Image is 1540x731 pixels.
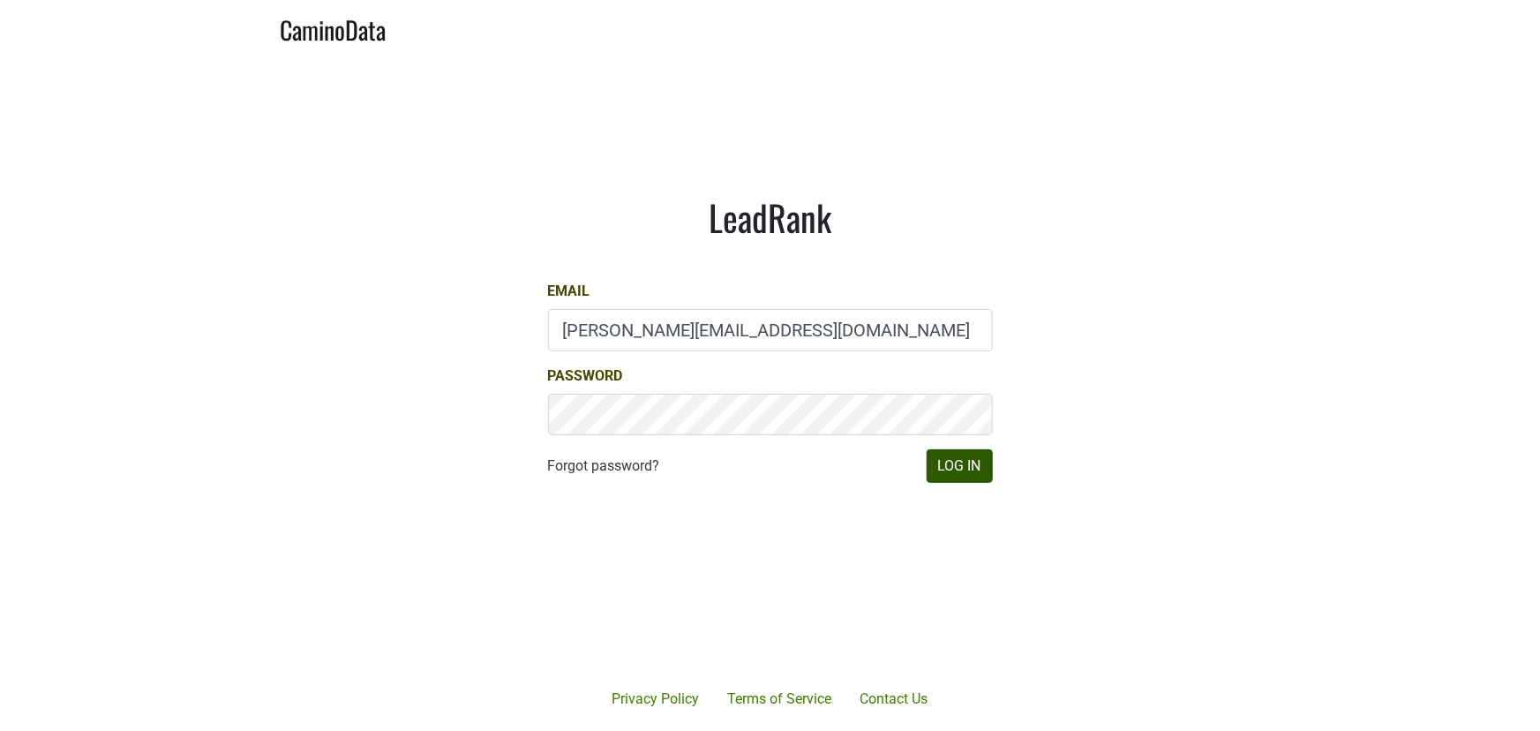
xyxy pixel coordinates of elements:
a: Forgot password? [548,456,660,477]
a: Privacy Policy [598,682,714,717]
h1: LeadRank [548,196,993,238]
a: Terms of Service [714,682,846,717]
button: Log In [927,449,993,483]
label: Email [548,281,590,302]
a: Contact Us [846,682,943,717]
a: CaminoData [281,7,387,49]
label: Password [548,365,623,387]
